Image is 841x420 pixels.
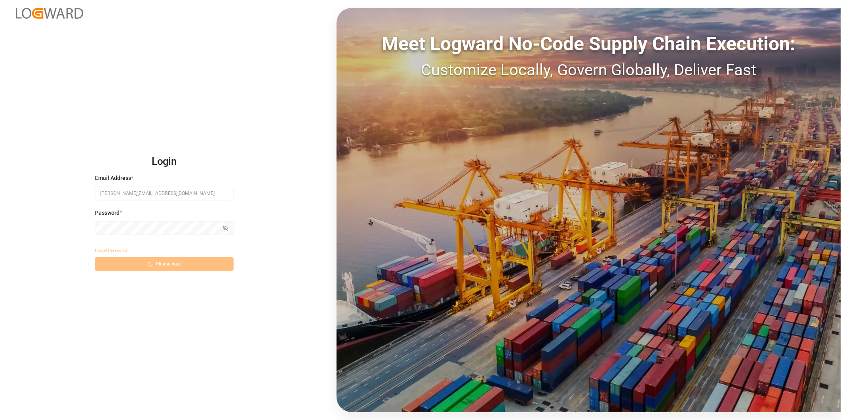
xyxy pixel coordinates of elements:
[95,149,234,174] h2: Login
[337,30,841,58] div: Meet Logward No-Code Supply Chain Execution:
[16,8,83,19] img: Logward_new_orange.png
[337,58,841,82] div: Customize Locally, Govern Globally, Deliver Fast
[95,187,234,200] input: Enter your email
[95,209,120,217] span: Password
[95,174,131,182] span: Email Address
